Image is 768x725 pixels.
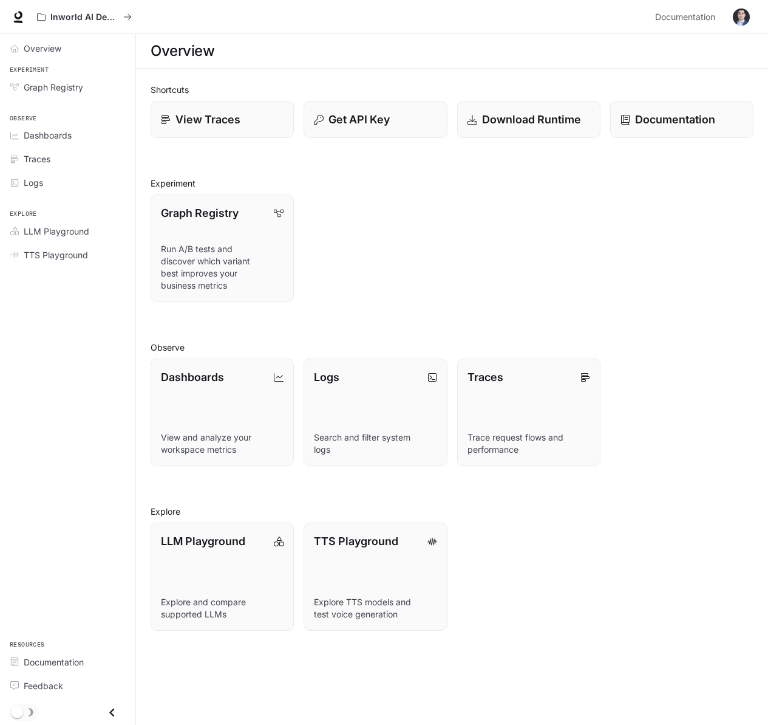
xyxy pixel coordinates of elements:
[24,42,61,55] span: Overview
[151,341,753,354] h2: Observe
[304,523,447,630] a: TTS PlaygroundExplore TTS models and test voice generation
[24,129,72,142] span: Dashboards
[151,523,294,630] a: LLM PlaygroundExplore and compare supported LLMs
[11,705,23,718] span: Dark mode toggle
[175,111,240,128] p: View Traces
[304,101,447,138] button: Get API Key
[328,111,390,128] p: Get API Key
[24,153,50,165] span: Traces
[24,249,88,261] span: TTS Playground
[24,656,84,668] span: Documentation
[151,359,294,466] a: DashboardsView and analyze your workspace metrics
[151,505,753,518] h2: Explore
[161,243,284,292] p: Run A/B tests and discover which variant best improves your business metrics
[5,221,131,242] a: LLM Playground
[304,359,447,466] a: LogsSearch and filter system logs
[161,596,284,620] p: Explore and compare supported LLMs
[457,359,600,466] a: TracesTrace request flows and performance
[32,5,137,29] button: All workspaces
[98,700,126,725] button: Close drawer
[729,5,753,29] button: User avatar
[151,177,753,190] h2: Experiment
[24,225,89,238] span: LLM Playground
[635,111,715,128] p: Documentation
[24,176,43,189] span: Logs
[482,111,581,128] p: Download Runtime
[655,10,715,25] span: Documentation
[151,83,753,96] h2: Shortcuts
[5,675,131,696] a: Feedback
[161,205,239,221] p: Graph Registry
[50,12,118,22] p: Inworld AI Demos
[24,679,63,692] span: Feedback
[314,533,398,549] p: TTS Playground
[5,77,131,98] a: Graph Registry
[5,125,131,146] a: Dashboards
[733,9,750,26] img: User avatar
[161,431,284,456] p: View and analyze your workspace metrics
[5,244,131,266] a: TTS Playground
[610,101,753,138] a: Documentation
[314,596,437,620] p: Explore TTS models and test voice generation
[24,81,83,94] span: Graph Registry
[151,39,214,63] h1: Overview
[5,172,131,193] a: Logs
[457,101,600,138] a: Download Runtime
[314,431,437,456] p: Search and filter system logs
[5,651,131,673] a: Documentation
[5,38,131,59] a: Overview
[151,101,294,138] a: View Traces
[467,431,590,456] p: Trace request flows and performance
[161,369,224,385] p: Dashboards
[467,369,503,385] p: Traces
[650,5,724,29] a: Documentation
[314,369,339,385] p: Logs
[5,148,131,170] a: Traces
[151,194,294,302] a: Graph RegistryRun A/B tests and discover which variant best improves your business metrics
[161,533,245,549] p: LLM Playground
